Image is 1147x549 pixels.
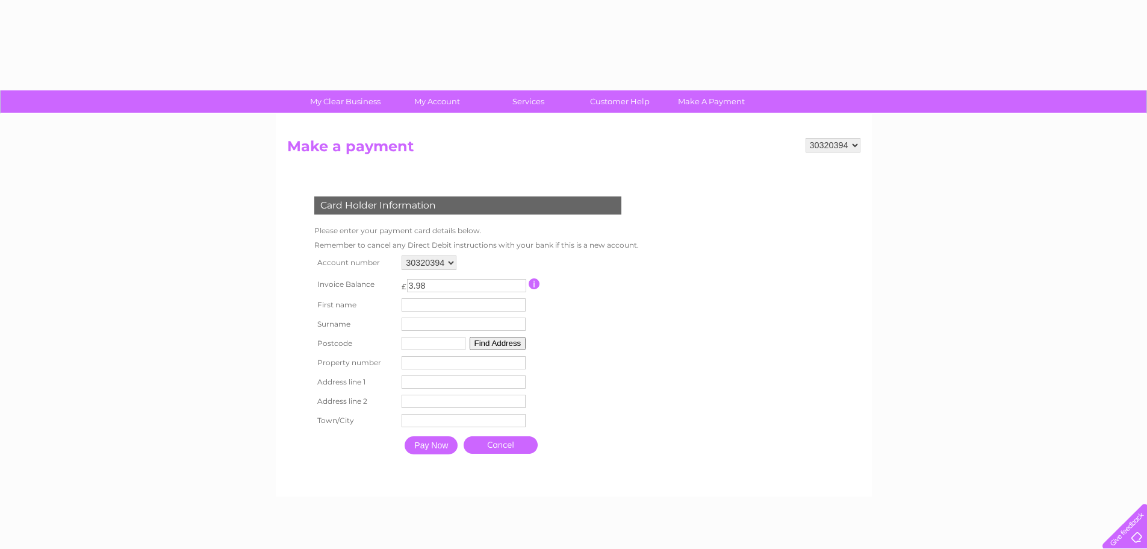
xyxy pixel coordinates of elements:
a: Cancel [464,436,538,454]
th: Address line 1 [311,372,399,392]
td: Remember to cancel any Direct Debit instructions with your bank if this is a new account. [311,238,642,253]
th: Account number [311,253,399,273]
th: Property number [311,353,399,372]
th: First name [311,295,399,315]
td: Please enter your payment card details below. [311,224,642,238]
th: Address line 2 [311,392,399,411]
a: My Account [387,90,486,113]
h2: Make a payment [287,138,860,161]
th: Postcode [311,334,399,353]
td: £ [402,276,406,291]
button: Find Address [470,337,526,350]
a: My Clear Business [296,90,395,113]
a: Customer Help [570,90,670,113]
a: Services [479,90,578,113]
th: Town/City [311,411,399,430]
th: Invoice Balance [311,273,399,295]
th: Surname [311,315,399,334]
a: Make A Payment [662,90,761,113]
input: Pay Now [405,436,458,454]
input: Information [529,278,540,289]
div: Card Holder Information [314,196,621,215]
